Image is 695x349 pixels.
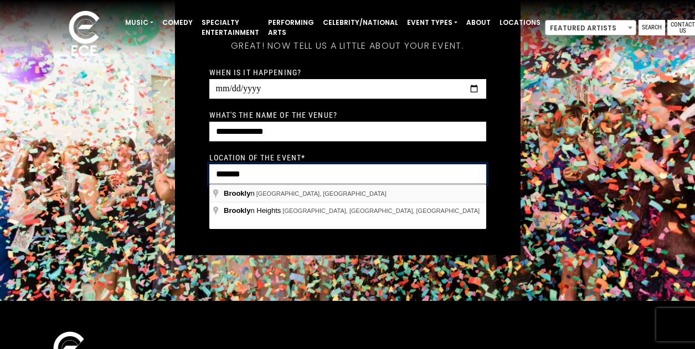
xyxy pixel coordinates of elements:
[209,67,302,77] label: When is it happening?
[462,13,495,32] a: About
[197,13,264,42] a: Specialty Entertainment
[224,189,250,197] span: Brookly
[209,152,306,162] label: Location of the event
[545,20,636,36] span: Featured Artists
[639,20,665,35] a: Search
[318,13,403,32] a: Celebrity/National
[224,206,250,215] span: Brookly
[121,13,158,32] a: Music
[56,8,112,61] img: ece_new_logo_whitev2-1.png
[224,189,256,197] span: n
[282,207,480,214] span: [GEOGRAPHIC_DATA], [GEOGRAPHIC_DATA], [GEOGRAPHIC_DATA]
[158,13,197,32] a: Comedy
[264,13,318,42] a: Performing Arts
[209,110,337,119] label: What's the name of the venue?
[256,190,387,197] span: [GEOGRAPHIC_DATA], [GEOGRAPHIC_DATA]
[224,206,282,215] span: n Heights
[545,20,636,35] span: Featured Artists
[495,13,545,32] a: Locations
[403,13,462,32] a: Event Types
